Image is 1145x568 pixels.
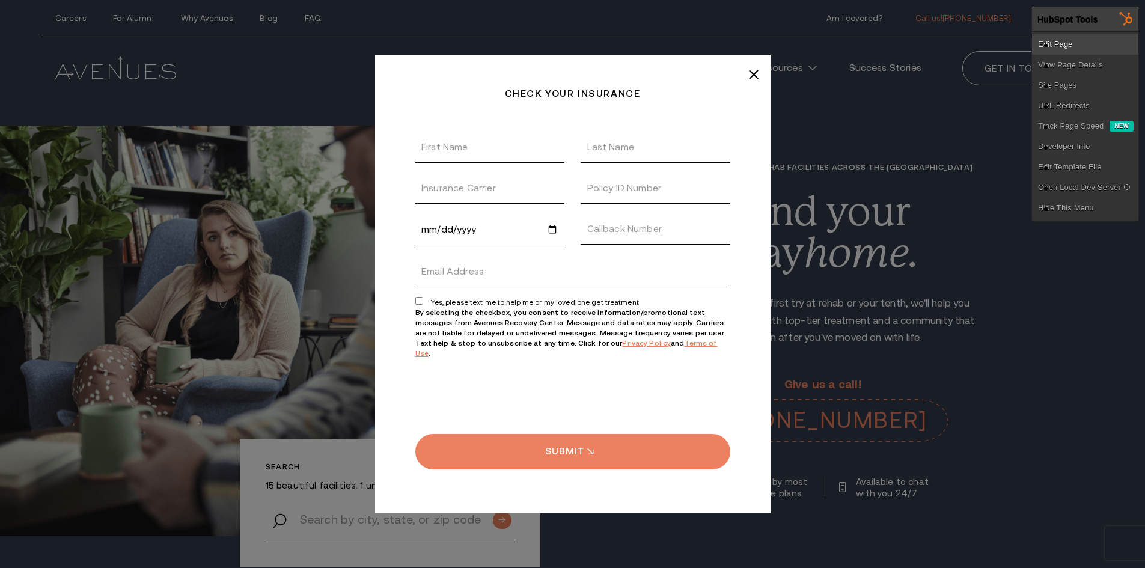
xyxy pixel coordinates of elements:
input: Submit button [415,434,730,469]
a: Terms of Use - open in a new tab [415,339,718,357]
input: Last Name [581,132,730,163]
a: URL Redirects - open in a new tab [1032,96,1138,116]
a: Edit Page - open in a new tab [1032,34,1138,55]
iframe: reCAPTCHA [415,368,598,415]
input: Policy ID Number [581,173,730,204]
input: Date of Birth [415,213,565,246]
a: Hide This Menu [1032,198,1138,218]
div: New [1110,121,1134,132]
a: Open Local Dev Server [1032,177,1138,198]
a: Site Pages - open in a new tab [1032,75,1138,96]
a: Edit Template File - open in a new tab [1032,157,1138,177]
span: Yes, please text me to help me or my loved one get treatment [431,298,639,306]
input: First Name [415,132,565,163]
p: By selecting the checkbox, you consent to receive information/promotional text messages from Aven... [415,307,730,358]
p: Check your insurance [505,88,641,99]
a: Developer Info - open in a new tab [1032,136,1138,157]
input: Yes, please text me to help me or my loved one get treatment [415,256,730,287]
input: Yes, please text me to help me or my loved one get treatment [415,297,423,305]
img: HubSpot Tools Menu Toggle [1114,6,1139,31]
a: Track Page Speed - open in a new tab [1032,116,1110,136]
a: View Page Details - open in a new tab [1032,55,1138,75]
div: HubSpot Tools Edit Page - open in a new tabView Page Details - open in a new tabSite Pages - open... [1031,6,1139,222]
div: HubSpot Tools [1037,14,1098,25]
a: Privacy Policy - open in a new tab [622,339,671,347]
input: Callback Number [581,213,730,245]
input: Insurance Carrier [415,173,565,204]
